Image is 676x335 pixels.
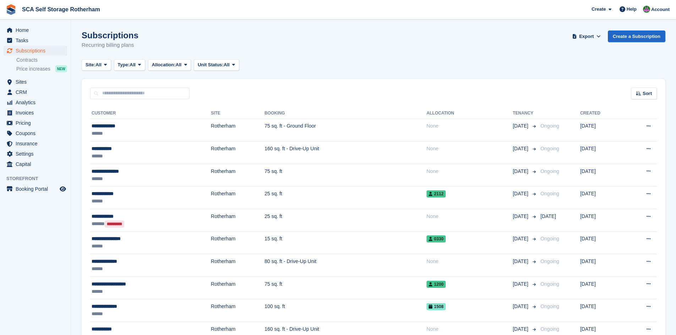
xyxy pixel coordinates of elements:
span: 1508 [427,303,446,310]
td: Rotherham [211,231,264,254]
span: Ongoing [540,123,559,129]
span: [DATE] [513,168,530,175]
span: [DATE] [513,303,530,310]
td: Rotherham [211,119,264,141]
td: Rotherham [211,164,264,186]
span: All [130,61,136,68]
a: menu [4,159,67,169]
button: Site: All [82,59,111,71]
td: [DATE] [580,186,625,209]
span: Ongoing [540,191,559,196]
span: Settings [16,149,58,159]
a: menu [4,128,67,138]
span: Site: [86,61,95,68]
td: [DATE] [580,231,625,254]
span: Home [16,25,58,35]
td: 15 sq. ft [264,231,427,254]
span: Subscriptions [16,46,58,56]
td: [DATE] [580,277,625,299]
div: None [427,122,513,130]
span: Allocation: [152,61,176,68]
span: Ongoing [540,281,559,287]
a: Create a Subscription [608,30,665,42]
div: NEW [55,65,67,72]
a: menu [4,108,67,118]
a: Contracts [16,57,67,63]
a: menu [4,46,67,56]
span: Insurance [16,139,58,149]
img: stora-icon-8386f47178a22dfd0bd8f6a31ec36ba5ce8667c1dd55bd0f319d3a0aa187defe.svg [6,4,16,15]
span: Ongoing [540,326,559,332]
span: [DATE] [513,122,530,130]
span: Pricing [16,118,58,128]
td: 25 sq. ft [264,186,427,209]
th: Allocation [427,108,513,119]
p: Recurring billing plans [82,41,138,49]
span: All [224,61,230,68]
span: Sort [643,90,652,97]
span: Help [627,6,637,13]
span: Booking Portal [16,184,58,194]
span: Price increases [16,66,50,72]
a: Price increases NEW [16,65,67,73]
td: [DATE] [580,141,625,164]
td: Rotherham [211,277,264,299]
a: menu [4,184,67,194]
a: menu [4,35,67,45]
td: Rotherham [211,254,264,277]
span: Ongoing [540,168,559,174]
span: [DATE] [513,145,530,152]
span: [DATE] [513,280,530,288]
span: [DATE] [513,258,530,265]
span: Tasks [16,35,58,45]
span: All [95,61,101,68]
td: [DATE] [580,164,625,186]
div: None [427,213,513,220]
td: [DATE] [580,119,625,141]
a: menu [4,97,67,107]
a: menu [4,139,67,149]
div: None [427,145,513,152]
h1: Subscriptions [82,30,138,40]
a: menu [4,25,67,35]
td: 25 sq. ft [264,209,427,232]
span: Invoices [16,108,58,118]
button: Allocation: All [148,59,191,71]
span: Analytics [16,97,58,107]
button: Unit Status: All [194,59,239,71]
span: Capital [16,159,58,169]
span: Sites [16,77,58,87]
span: 0330 [427,235,446,242]
span: [DATE] [513,325,530,333]
a: Preview store [59,185,67,193]
td: 75 sq. ft [264,164,427,186]
a: menu [4,77,67,87]
span: Export [579,33,594,40]
th: Created [580,108,625,119]
span: [DATE] [513,235,530,242]
a: menu [4,118,67,128]
div: None [427,325,513,333]
a: menu [4,149,67,159]
span: All [176,61,182,68]
span: 1200 [427,281,446,288]
th: Tenancy [513,108,538,119]
span: Ongoing [540,146,559,151]
td: Rotherham [211,186,264,209]
span: Ongoing [540,258,559,264]
td: 100 sq. ft [264,299,427,322]
td: Rotherham [211,141,264,164]
td: 160 sq. ft - Drive-Up Unit [264,141,427,164]
span: CRM [16,87,58,97]
button: Export [571,30,602,42]
th: Customer [90,108,211,119]
span: 2112 [427,190,446,197]
td: [DATE] [580,209,625,232]
span: Create [592,6,606,13]
span: [DATE] [540,213,556,219]
a: menu [4,87,67,97]
img: Sarah Race [643,6,650,13]
a: SCA Self Storage Rotherham [19,4,103,15]
td: Rotherham [211,209,264,232]
button: Type: All [114,59,145,71]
